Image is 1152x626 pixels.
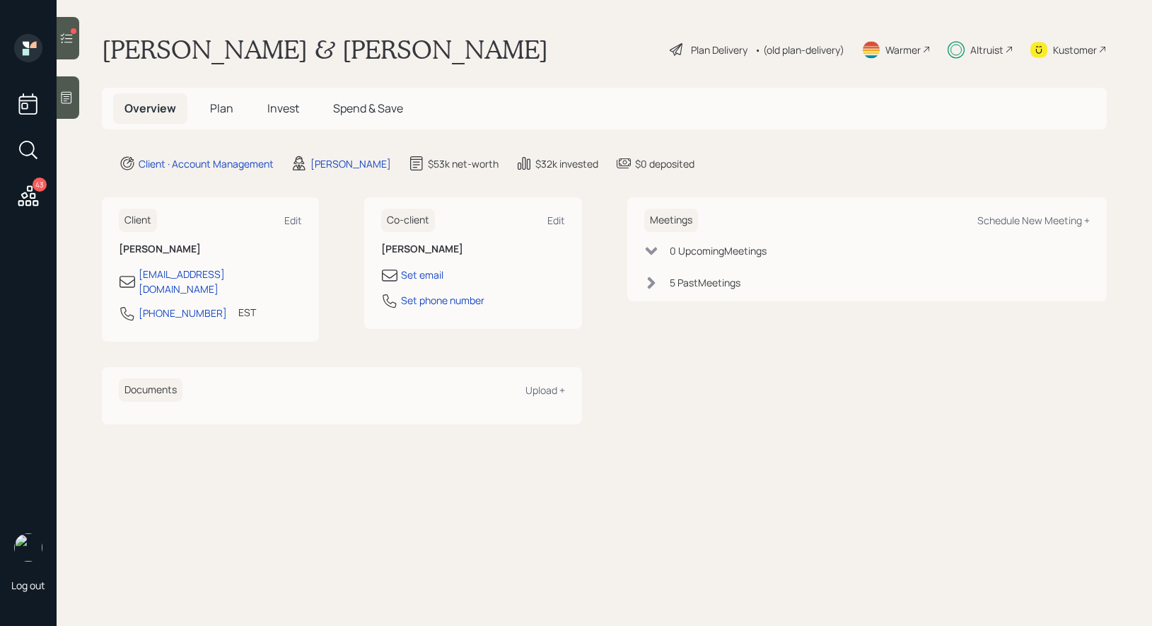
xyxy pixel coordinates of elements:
[535,156,598,171] div: $32k invested
[970,42,1003,57] div: Altruist
[11,579,45,592] div: Log out
[139,156,274,171] div: Client · Account Management
[310,156,391,171] div: [PERSON_NAME]
[139,267,302,296] div: [EMAIL_ADDRESS][DOMAIN_NAME]
[670,275,740,290] div: 5 Past Meeting s
[381,243,564,255] h6: [PERSON_NAME]
[401,293,484,308] div: Set phone number
[885,42,921,57] div: Warmer
[1053,42,1097,57] div: Kustomer
[284,214,302,227] div: Edit
[124,100,176,116] span: Overview
[119,378,182,402] h6: Documents
[119,243,302,255] h6: [PERSON_NAME]
[691,42,747,57] div: Plan Delivery
[33,178,47,192] div: 43
[381,209,435,232] h6: Co-client
[977,214,1090,227] div: Schedule New Meeting +
[525,383,565,397] div: Upload +
[428,156,499,171] div: $53k net-worth
[14,533,42,562] img: treva-nostdahl-headshot.png
[333,100,403,116] span: Spend & Save
[139,306,227,320] div: [PHONE_NUMBER]
[210,100,233,116] span: Plan
[670,243,767,258] div: 0 Upcoming Meeting s
[644,209,698,232] h6: Meetings
[238,305,256,320] div: EST
[401,267,443,282] div: Set email
[267,100,299,116] span: Invest
[547,214,565,227] div: Edit
[102,34,548,65] h1: [PERSON_NAME] & [PERSON_NAME]
[635,156,694,171] div: $0 deposited
[119,209,157,232] h6: Client
[755,42,844,57] div: • (old plan-delivery)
